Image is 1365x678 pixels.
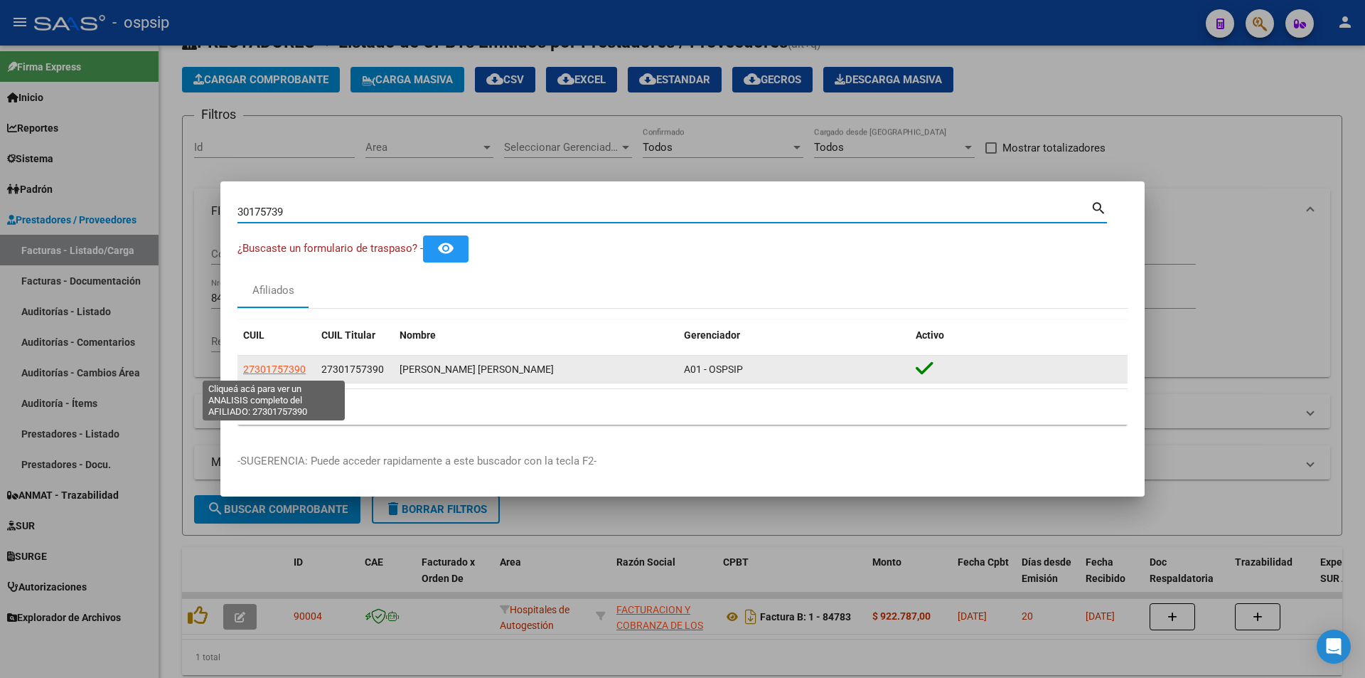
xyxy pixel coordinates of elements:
[437,240,454,257] mat-icon: remove_red_eye
[237,453,1128,470] p: -SUGERENCIA: Puede acceder rapidamente a este buscador con la tecla F2-
[1317,630,1351,664] div: Open Intercom Messenger
[237,389,1128,425] div: 1 total
[237,242,423,255] span: ¿Buscaste un formulario de traspaso? -
[237,320,316,351] datatable-header-cell: CUIL
[321,364,384,375] span: 27301757390
[394,320,678,351] datatable-header-cell: Nombre
[1091,198,1107,216] mat-icon: search
[252,282,294,299] div: Afiliados
[400,361,673,378] div: [PERSON_NAME] [PERSON_NAME]
[400,329,436,341] span: Nombre
[243,364,306,375] span: 27301757390
[684,329,740,341] span: Gerenciador
[316,320,394,351] datatable-header-cell: CUIL Titular
[684,364,743,375] span: A01 - OSPSIP
[321,329,375,341] span: CUIL Titular
[678,320,910,351] datatable-header-cell: Gerenciador
[243,329,264,341] span: CUIL
[916,329,944,341] span: Activo
[910,320,1128,351] datatable-header-cell: Activo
